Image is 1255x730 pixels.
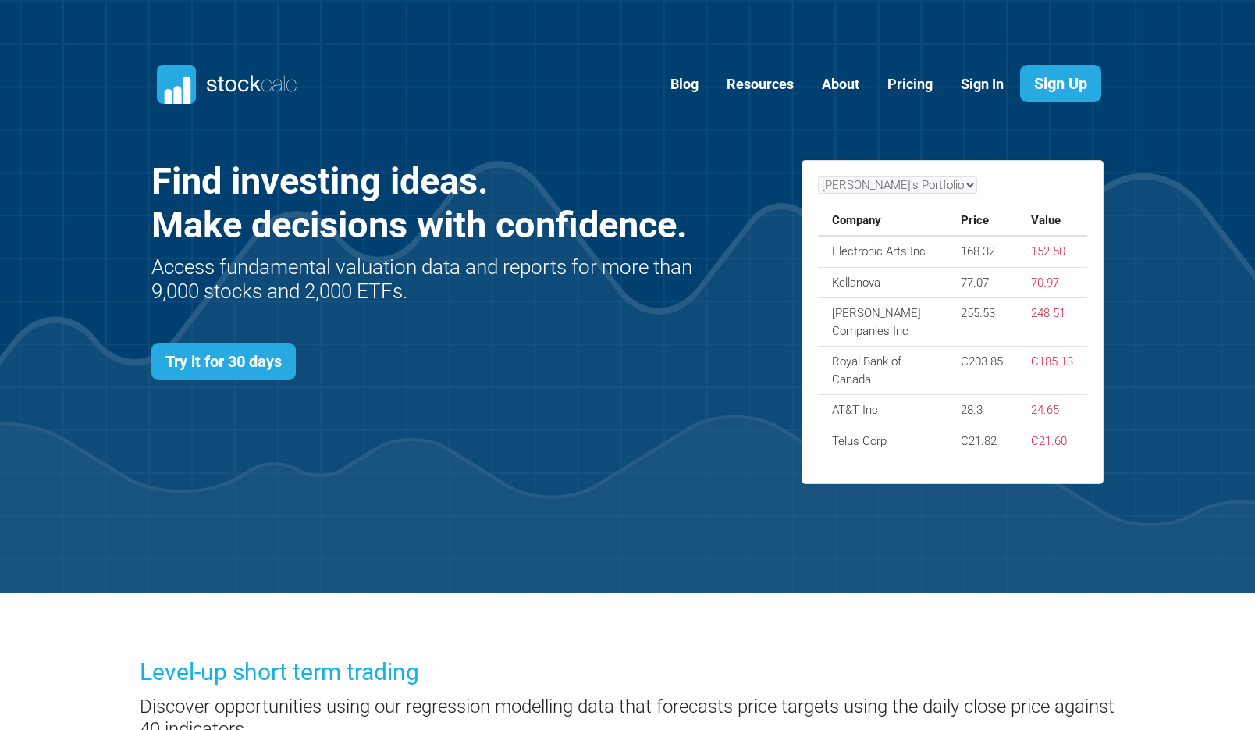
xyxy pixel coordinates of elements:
a: Sign Up [1020,65,1101,102]
td: 255.53 [947,298,1017,347]
a: Sign In [949,66,1015,104]
td: C21.82 [947,426,1017,456]
td: 24.65 [1017,395,1087,426]
a: About [810,66,871,104]
a: Blog [659,66,710,104]
h2: Access fundamental valuation data and reports for more than 9,000 stocks and 2,000 ETFs. [151,255,697,304]
td: 70.97 [1017,267,1087,298]
a: Resources [715,66,805,104]
td: 248.51 [1017,298,1087,347]
td: 168.32 [947,236,1017,267]
td: C21.60 [1017,426,1087,456]
a: Try it for 30 days [151,343,296,380]
h1: Find investing ideas. Make decisions with confidence. [151,159,697,247]
td: Kellanova [818,267,947,298]
a: Pricing [876,66,944,104]
td: 152.50 [1017,236,1087,267]
th: Value [1017,205,1087,237]
td: 77.07 [947,267,1017,298]
td: [PERSON_NAME] Companies Inc [818,298,947,347]
td: Royal Bank of Canada [818,347,947,395]
td: 28.3 [947,395,1017,426]
th: Company [818,205,947,237]
td: C185.13 [1017,347,1087,395]
th: Price [947,205,1017,237]
td: Electronic Arts Inc [818,236,947,267]
td: AT&T Inc [818,395,947,426]
td: C203.85 [947,347,1017,395]
td: Telus Corp [818,426,947,456]
h3: Level-up short term trading [140,656,1115,689]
